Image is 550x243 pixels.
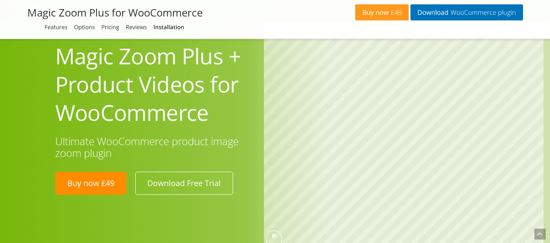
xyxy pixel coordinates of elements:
a: Features [45,23,68,31]
a: Reviews [126,23,147,31]
span: £49 [389,9,402,16]
a: Buy now £49 [55,172,127,194]
a: Installation [153,23,184,31]
h2: Magic Zoom Plus for WooCommerce [27,7,203,19]
a: DownloadWooCommerce plugin [410,4,523,20]
a: Pricing [101,23,119,31]
h1: Magic Zoom Plus + Product Videos for WooCommerce [55,42,251,127]
h3: Ultimate WooCommerce product image zoom plugin [55,136,251,159]
span: WooCommerce plugin [448,9,516,16]
a: Buy now£49 [355,4,409,20]
a: Options [74,23,95,31]
a: Download Free Trial [135,172,233,194]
